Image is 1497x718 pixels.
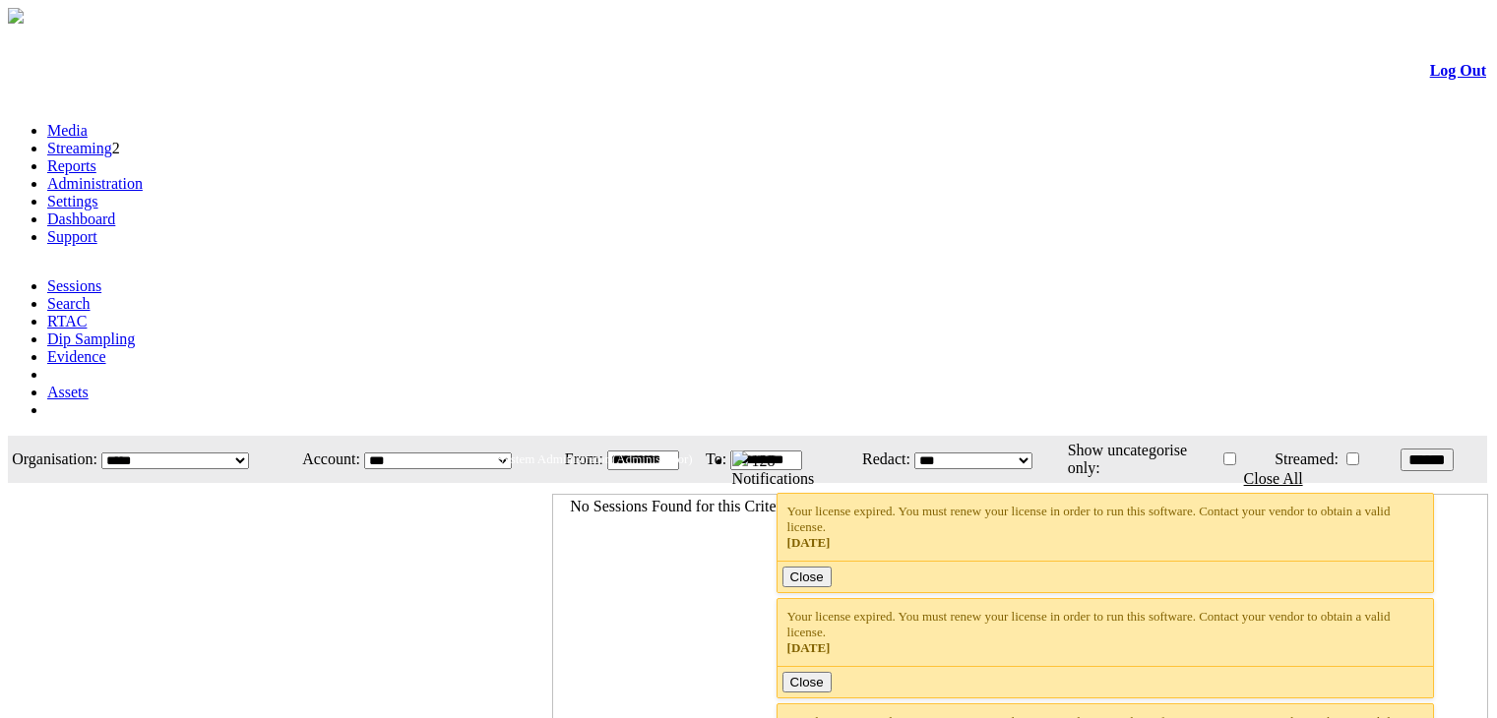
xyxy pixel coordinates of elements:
[752,452,776,469] span: 128
[787,640,831,655] span: [DATE]
[47,384,89,400] a: Assets
[10,438,98,481] td: Organisation:
[732,450,748,466] img: bell25.png
[782,567,832,587] button: Close
[787,609,1424,656] div: Your license expired. You must renew your license in order to run this software. Contact your ven...
[47,122,88,139] a: Media
[47,348,106,365] a: Evidence
[287,438,361,481] td: Account:
[782,672,832,692] button: Close
[1430,62,1486,79] a: Log Out
[1244,470,1303,487] a: Close All
[443,451,693,466] span: Welcome, System Administrator (Administrator)
[47,277,101,294] a: Sessions
[787,535,831,550] span: [DATE]
[787,504,1424,551] div: Your license expired. You must renew your license in order to run this software. Contact your ven...
[47,228,97,245] a: Support
[732,470,1448,488] div: Notifications
[47,193,98,209] a: Settings
[47,210,115,227] a: Dashboard
[112,140,120,156] span: 2
[47,175,143,192] a: Administration
[47,140,112,156] a: Streaming
[47,313,87,329] a: RTAC
[47,157,96,174] a: Reports
[8,8,24,24] img: arrow-3.png
[47,330,135,347] a: Dip Sampling
[47,295,91,312] a: Search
